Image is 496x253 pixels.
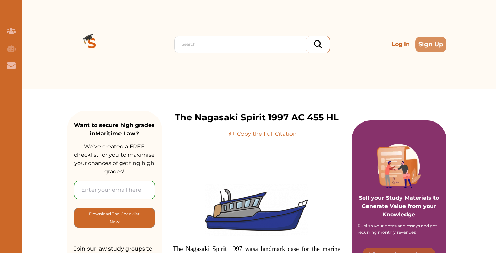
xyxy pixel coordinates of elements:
[67,19,117,69] img: Logo
[175,111,339,124] p: The Nagasaki Spirit 1997 AC 455 HL
[359,174,440,219] p: Sell your Study Materials to Generate Value from your Knowledge
[74,122,155,137] strong: Want to secure high grades in Maritime Law ?
[377,144,421,188] img: Purple card image
[389,37,412,51] p: Log in
[88,210,141,226] p: Download The Checklist Now
[314,40,322,48] img: search_icon
[229,130,297,138] p: Copy the Full Citation
[74,208,155,228] button: [object Object]
[74,143,155,175] span: We’ve created a FREE checklist for you to maximise your chances of getting high grades!
[205,184,308,236] img: boat-g07d09a8fc_640-300x150.png
[74,181,155,199] input: Enter your email here
[415,37,446,52] button: Sign Up
[357,223,440,235] div: Publish your notes and essays and get recurring monthly revenues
